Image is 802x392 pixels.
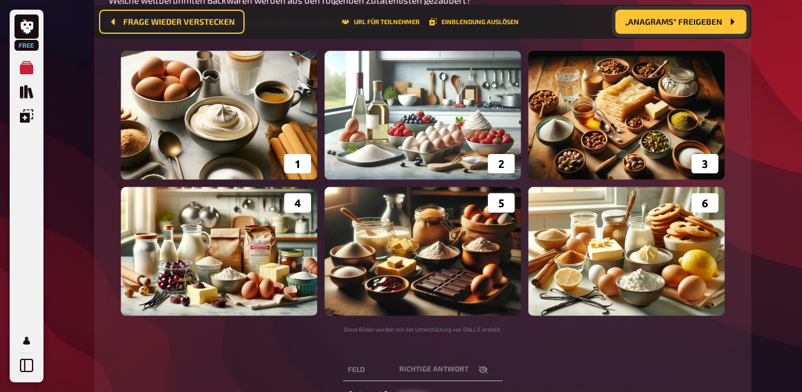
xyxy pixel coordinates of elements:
button: „Anagrams“ freigeben [615,10,746,34]
span: Free [16,42,37,49]
span: „Anagrams“ freigeben [625,18,722,26]
img: image [109,39,737,333]
button: Frage wieder verstecken [99,10,245,34]
button: URL für Teilnehmer [342,18,420,25]
button: Einblendung auslösen [429,18,519,25]
span: Frage wieder verstecken [123,18,235,26]
a: Quiz Sammlung [14,80,39,104]
a: Einblendungen [14,104,39,128]
a: Meine Quizze [14,56,39,80]
th: Richtige Antwort [394,359,502,381]
a: Profil [14,329,39,353]
th: Feld [343,359,394,381]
